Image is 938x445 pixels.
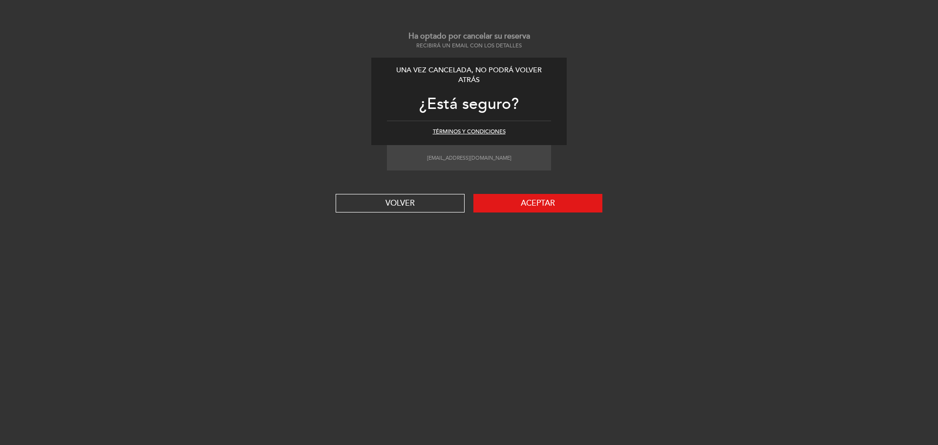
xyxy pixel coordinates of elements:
[473,194,602,212] button: Aceptar
[387,65,551,85] div: Una vez cancelada, no podrá volver atrás
[427,155,512,161] small: [EMAIL_ADDRESS][DOMAIN_NAME]
[419,94,519,114] span: ¿Está seguro?
[433,128,506,136] button: Términos y condiciones
[336,194,465,212] button: VOLVER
